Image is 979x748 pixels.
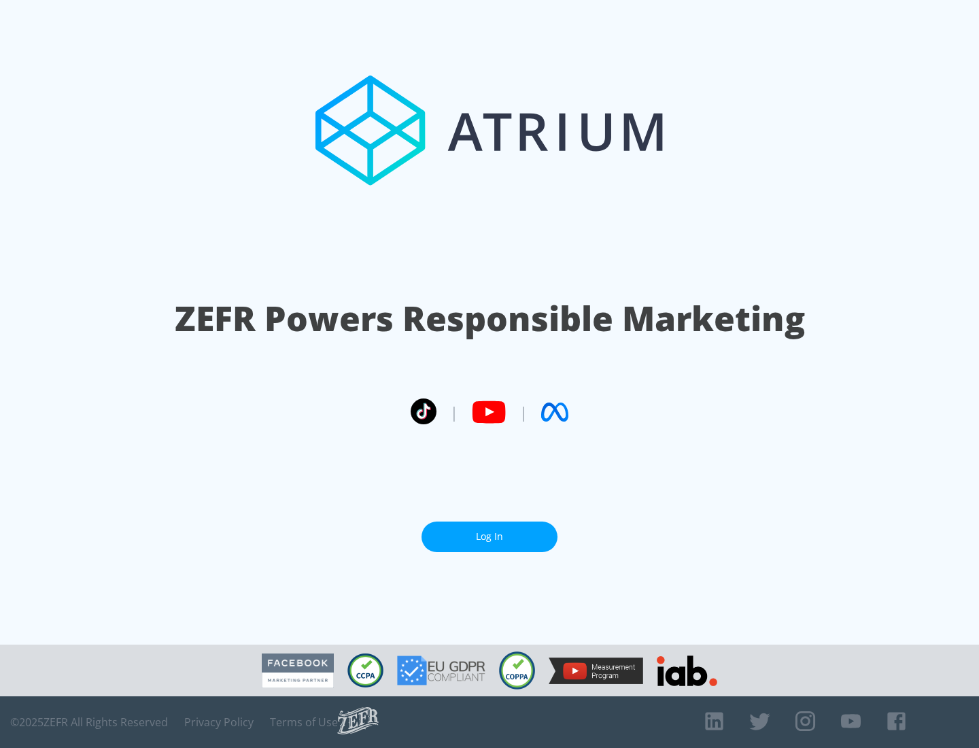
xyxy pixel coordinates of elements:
span: © 2025 ZEFR All Rights Reserved [10,715,168,729]
a: Privacy Policy [184,715,254,729]
span: | [450,402,458,422]
img: YouTube Measurement Program [549,658,643,684]
a: Terms of Use [270,715,338,729]
img: COPPA Compliant [499,651,535,690]
a: Log In [422,522,557,552]
h1: ZEFR Powers Responsible Marketing [175,295,805,342]
img: Facebook Marketing Partner [262,653,334,688]
img: CCPA Compliant [347,653,383,687]
img: IAB [657,656,717,686]
span: | [519,402,528,422]
img: GDPR Compliant [397,656,485,685]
